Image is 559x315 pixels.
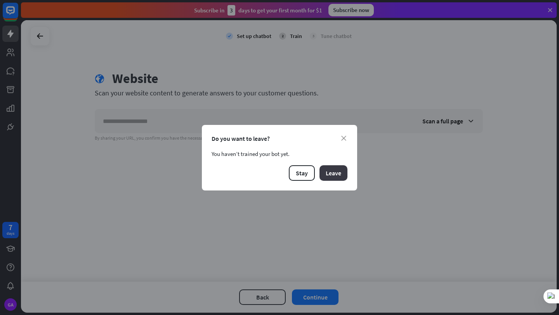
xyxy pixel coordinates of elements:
[289,165,315,181] button: Stay
[6,3,30,26] button: Open LiveChat chat widget
[341,136,346,141] i: close
[319,165,347,181] button: Leave
[212,135,347,142] div: Do you want to leave?
[212,150,347,157] div: You haven’t trained your bot yet.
